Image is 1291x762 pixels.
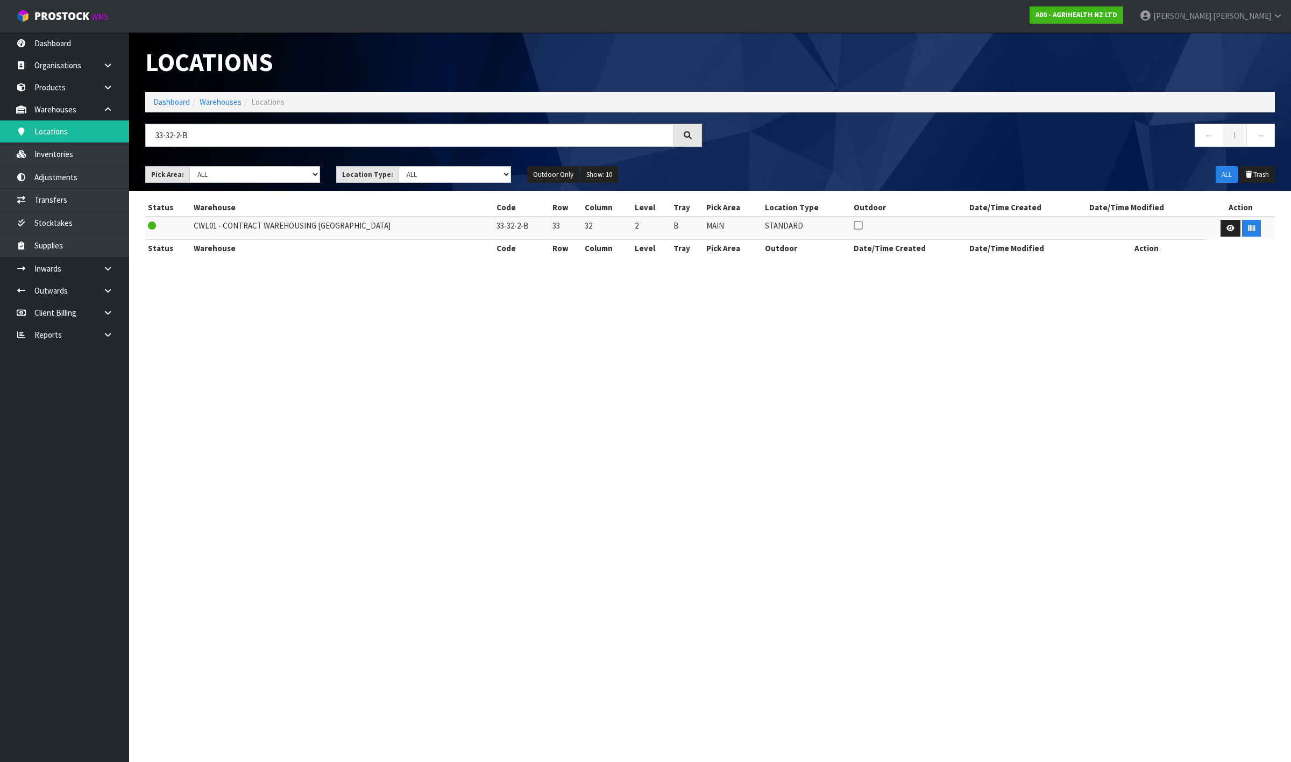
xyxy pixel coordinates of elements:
[1195,124,1223,147] a: ←
[1087,199,1207,216] th: Date/Time Modified
[494,199,550,216] th: Code
[550,217,582,240] td: 33
[550,199,582,216] th: Row
[1213,11,1271,21] span: [PERSON_NAME]
[151,170,184,179] strong: Pick Area:
[1239,166,1275,183] button: Trash
[494,239,550,257] th: Code
[632,217,671,240] td: 2
[145,199,191,216] th: Status
[145,239,191,257] th: Status
[34,9,89,23] span: ProStock
[1216,166,1238,183] button: ALL
[632,239,671,257] th: Level
[967,199,1087,216] th: Date/Time Created
[1087,239,1207,257] th: Action
[191,199,493,216] th: Warehouse
[1246,124,1275,147] a: →
[671,239,704,257] th: Tray
[494,217,550,240] td: 33-32-2-B
[851,199,967,216] th: Outdoor
[718,124,1275,150] nav: Page navigation
[671,217,704,240] td: B
[191,217,493,240] td: CWL01 - CONTRACT WAREHOUSING [GEOGRAPHIC_DATA]
[251,97,285,107] span: Locations
[191,239,493,257] th: Warehouse
[527,166,579,183] button: Outdoor Only
[762,199,851,216] th: Location Type
[342,170,393,179] strong: Location Type:
[704,239,762,257] th: Pick Area
[632,199,671,216] th: Level
[1207,199,1275,216] th: Action
[1030,6,1123,24] a: A00 - AGRIHEALTH NZ LTD
[153,97,190,107] a: Dashboard
[1223,124,1247,147] a: 1
[145,48,702,76] h1: Locations
[16,9,30,23] img: cube-alt.png
[1035,10,1117,19] strong: A00 - AGRIHEALTH NZ LTD
[582,217,632,240] td: 32
[582,239,632,257] th: Column
[851,239,967,257] th: Date/Time Created
[762,239,851,257] th: Outdoor
[704,199,762,216] th: Pick Area
[762,217,851,240] td: STANDARD
[200,97,242,107] a: Warehouses
[582,199,632,216] th: Column
[1153,11,1211,21] span: [PERSON_NAME]
[580,166,618,183] button: Show: 10
[550,239,582,257] th: Row
[704,217,762,240] td: MAIN
[671,199,704,216] th: Tray
[91,12,108,22] small: WMS
[967,239,1087,257] th: Date/Time Modified
[145,124,674,147] input: Search locations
